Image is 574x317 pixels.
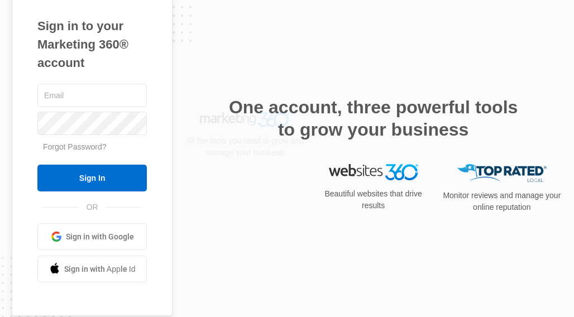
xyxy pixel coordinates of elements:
[313,188,434,212] p: Beautiful websites that drive results
[43,142,107,151] a: Forgot Password?
[64,263,136,275] span: Sign in with Apple Id
[442,190,562,213] p: Monitor reviews and manage your online reputation
[329,164,418,180] img: Websites 360
[184,187,305,210] p: All the tools you need to grow and manage your business
[37,17,147,72] h1: Sign in to your Marketing 360® account
[79,201,106,213] span: OR
[37,84,147,107] input: Email
[37,165,147,191] input: Sign In
[37,223,147,250] a: Sign in with Google
[226,96,522,141] h2: One account, three powerful tools to grow your business
[200,164,289,180] img: Marketing 360
[457,164,547,182] img: Top Rated Local
[37,256,147,282] a: Sign in with Apple Id
[66,231,134,243] span: Sign in with Google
